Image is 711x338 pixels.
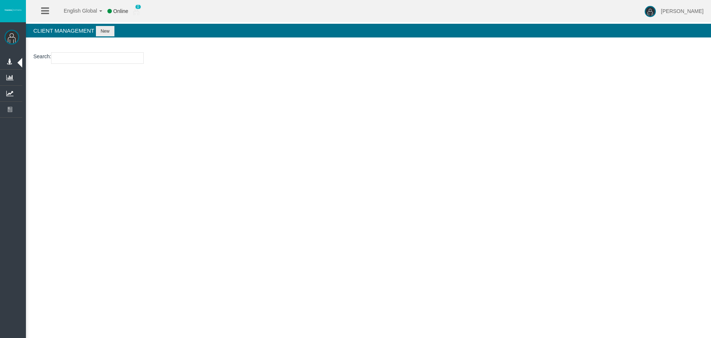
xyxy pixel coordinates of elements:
[33,27,94,34] span: Client Management
[135,4,141,9] span: 0
[645,6,656,17] img: user-image
[113,8,128,14] span: Online
[661,8,704,14] span: [PERSON_NAME]
[96,26,114,36] button: New
[33,52,50,61] label: Search
[33,52,704,64] p: :
[54,8,97,14] span: English Global
[4,9,22,12] img: logo.svg
[133,8,139,15] img: user_small.png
